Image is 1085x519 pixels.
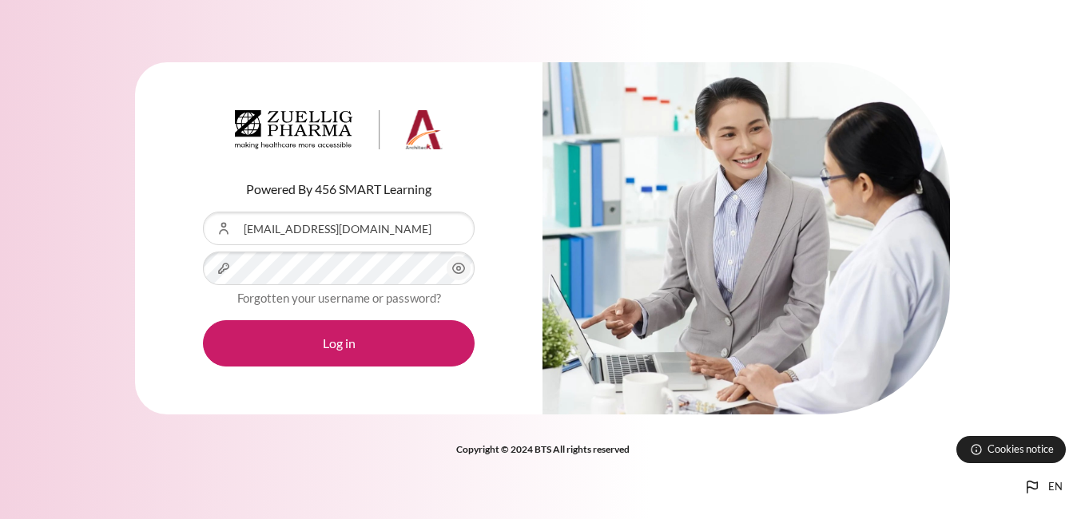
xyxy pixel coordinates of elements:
button: Log in [203,320,475,366]
p: Powered By 456 SMART Learning [203,180,475,199]
span: en [1048,479,1063,495]
strong: Copyright © 2024 BTS All rights reserved [456,443,630,455]
input: Username or Email Address [203,212,475,245]
a: Architeck [235,110,443,156]
button: Cookies notice [956,436,1066,463]
button: Languages [1016,471,1069,503]
img: Architeck [235,110,443,150]
span: Cookies notice [988,442,1054,457]
a: Forgotten your username or password? [237,291,441,305]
